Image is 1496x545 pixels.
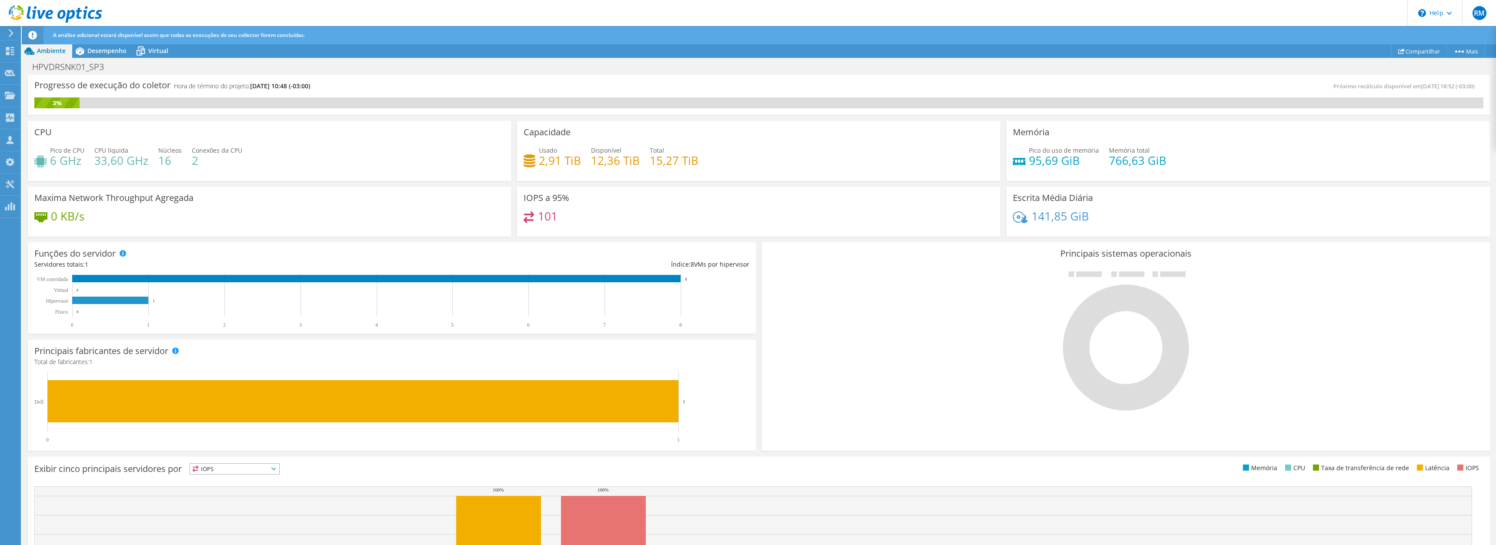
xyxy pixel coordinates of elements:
[53,31,305,39] span: A análise adicional estará disponível assim que todas as execuções do seu collector forem concluí...
[538,211,558,221] h4: 101
[1333,82,1479,90] span: Próximo recálculo disponível em
[192,146,242,154] span: Conexões da CPU
[691,260,694,268] span: 8
[223,322,226,328] text: 2
[375,322,378,328] text: 4
[147,322,150,328] text: 1
[679,322,682,328] text: 8
[1013,193,1093,203] h3: Escrita Média Diária
[55,309,68,315] tspan: Físico
[37,276,68,282] text: VM convidada
[539,146,557,154] span: Usado
[50,156,84,165] h4: 6 GHz
[37,47,66,55] span: Ambiente
[50,146,84,154] span: Pico de CPU
[77,310,79,314] text: 0
[54,287,69,293] text: Virtual
[598,487,609,492] text: 100%
[299,322,302,328] text: 3
[34,127,52,137] h3: CPU
[34,260,392,269] div: Servidores totais:
[34,346,168,356] h3: Principais fabricantes de servidor
[1029,156,1099,165] h4: 95,69 GiB
[1109,156,1166,165] h4: 766,63 GiB
[1473,6,1486,20] span: RM
[1032,211,1089,221] h4: 141,85 GiB
[1418,9,1426,17] svg: \n
[158,156,182,165] h4: 16
[539,156,581,165] h4: 2,91 TiB
[77,288,79,292] text: 0
[34,399,43,405] text: Dell
[158,146,182,154] span: Núcleos
[650,146,664,154] span: Total
[1391,44,1447,58] a: Compartilhar
[591,156,640,165] h4: 12,36 TiB
[87,47,127,55] span: Desempenho
[1029,146,1099,154] span: Pico do uso de memória
[677,437,680,443] text: 1
[28,62,117,72] h1: HPVDRSNK01_SP3
[94,156,148,165] h4: 33,60 GHz
[524,127,571,137] h3: Capacidade
[34,357,749,367] h4: Total de fabricantes:
[1311,463,1409,473] li: Taxa de transferência de rede
[683,399,685,404] text: 1
[34,249,116,258] h3: Funções do servidor
[153,299,155,303] text: 1
[527,322,530,328] text: 6
[768,249,1483,258] h3: Principais sistemas operacionais
[46,437,49,443] text: 0
[190,464,279,474] span: IOPS
[650,156,698,165] h4: 15,27 TiB
[451,322,454,328] text: 5
[392,260,749,269] div: Índice: VMs por hipervisor
[250,82,310,90] span: [DATE] 10:48 (-03:00)
[1283,463,1305,473] li: CPU
[71,322,73,328] text: 0
[1415,463,1449,473] li: Latência
[174,81,310,91] h4: Hora de término do projeto:
[148,47,168,55] span: Virtual
[1109,146,1150,154] span: Memória total
[591,146,621,154] span: Disponível
[51,211,84,221] h4: 0 KB/s
[524,193,569,203] h3: IOPS a 95%
[1455,463,1479,473] li: IOPS
[1446,44,1485,58] a: Mais
[493,487,504,492] text: 100%
[46,298,68,304] text: Hipervisor
[89,358,93,366] span: 1
[34,98,80,108] div: 3%
[1241,463,1277,473] li: Memória
[1421,82,1475,90] span: [DATE] 18:52 (-03:00)
[1013,127,1049,137] h3: Memória
[85,260,88,268] span: 1
[192,156,242,165] h4: 2
[603,322,606,328] text: 7
[685,277,687,281] text: 8
[34,193,194,203] h3: Maxima Network Throughput Agregada
[94,146,128,154] span: CPU líquida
